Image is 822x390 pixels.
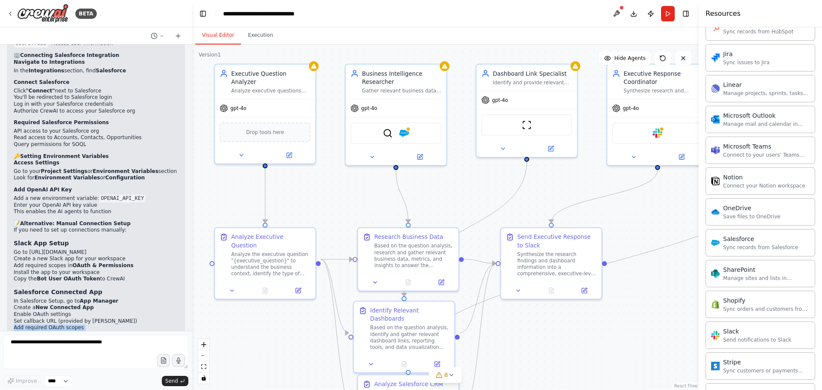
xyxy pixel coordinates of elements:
strong: Configuration [105,175,145,181]
div: Based on the question analysis, identify and gather relevant dashboard links, reporting tools, an... [370,325,450,351]
div: Gather relevant business data, metrics, and insights to answer executive questions about {busines... [362,87,441,94]
div: Microsoft Teams [723,142,810,151]
h2: 🏢 [14,52,178,59]
li: Enter your OpenAI API key value [14,202,178,209]
span: Drop tools here [246,128,284,137]
button: Hide right sidebar [680,8,692,20]
div: Sync orders and customers from Shopify [723,306,810,313]
button: No output available [391,277,426,287]
li: Create a new Slack app for your workspace [14,256,178,262]
button: Click to speak your automation idea [172,354,185,367]
div: Connect your Notion workspace [723,182,805,189]
div: Sync issues to Jira [723,59,770,66]
div: Dashboard Link SpecialistIdentify and provide relevant dashboard links and data visualization res... [476,64,578,158]
button: No output available [387,359,421,369]
li: Read access to Accounts, Contacts, Opportunities [14,134,178,141]
p: If you need to set up connections manually: [14,227,178,234]
strong: Navigate to Integrations [14,59,85,65]
span: Send [165,378,178,384]
strong: Alternative: Manual Connection Setup [20,220,131,226]
img: Jira [711,54,720,62]
button: zoom out [198,350,209,361]
div: Dashboard Link Specialist [493,69,572,77]
li: Authorize CrewAI to access your Salesforce org [14,108,178,115]
img: Notion [711,177,720,185]
li: Install the app to your workspace [14,269,178,276]
div: Connect to your users’ Teams workspaces [723,152,810,158]
img: OneDrive [711,208,720,216]
strong: Environment Variables [34,175,100,181]
div: Microsoft Outlook [723,111,810,120]
div: Stripe [723,358,810,366]
div: Executive Question AnalyzerAnalyze executive questions from Slack to understand the context, inte... [214,64,316,164]
div: Based on the question analysis, research and gather relevant business data, metrics, and insights... [374,243,453,269]
h4: Resources [706,9,741,19]
li: Add required OAuth scopes [14,325,178,331]
li: Click next to Salesforce [14,88,178,95]
div: Analyze Executive Question [231,233,310,249]
button: Open in side panel [527,144,574,154]
img: Salesforce [399,128,409,138]
nav: breadcrumb [223,9,319,18]
img: Slack [711,331,720,339]
li: API access to your Salesforce org [14,128,178,135]
img: ScrapeWebsiteTool [522,120,532,130]
span: Improve [16,378,37,384]
button: Switch to previous chat [147,31,168,41]
div: BETA [75,9,97,19]
button: Improve [3,375,41,387]
strong: App Manager [80,298,118,304]
li: Enable OAuth settings [14,311,178,318]
button: Upload files [157,354,170,367]
div: Executive Response Coordinator [624,69,703,86]
div: Sync records from HubSpot [723,28,793,35]
li: Copy the to CrewAI [14,276,178,283]
img: Logo [17,4,68,23]
button: Open in side panel [427,277,456,287]
button: Visual Editor [195,27,241,45]
strong: OAuth & Permissions [72,262,134,268]
img: Slack [652,128,662,138]
div: Executive Response CoordinatorSynthesize research and dashboard information into executive-level ... [607,64,709,166]
div: Send notifications to Slack [723,336,791,343]
div: Sync customers or payments from Stripe [723,367,810,374]
button: No output available [534,286,569,295]
li: Log in with your Salesforce credentials [14,101,178,108]
div: Research Business DataBased on the question analysis, research and gather relevant business data,... [357,227,459,292]
li: Create a [14,304,178,311]
li: You'll be redirected to Salesforce login [14,94,178,101]
span: Hide Agents [614,55,646,62]
button: zoom in [198,339,209,350]
img: Shopify [711,300,720,309]
div: Send Executive Response to SlackSynthesize the research findings and dashboard information into a... [500,227,602,300]
img: Microsoft Teams [711,146,720,155]
div: Slack [723,327,791,336]
g: Edge from 101c5f27-8355-439f-ba1e-9e86aa48a9a1 to b2becdf0-2743-4100-a6f6-b6b318ccba88 [464,255,495,268]
strong: Connecting Salesforce Integration [20,52,119,58]
button: Open in side panel [266,150,312,160]
div: Manage sites and lists in SharePoint [723,275,810,282]
button: Send [162,376,188,386]
strong: Required Salesforce Permissions [14,119,109,125]
div: Manage projects, sprints, tasks, and bug tracking in Linear [723,90,810,97]
div: Salesforce [723,235,798,243]
strong: Bot User OAuth Token [37,276,100,282]
span: 8 [444,371,448,379]
button: Hide Agents [599,51,651,65]
li: Go to [URL][DOMAIN_NAME] [14,249,178,256]
button: Open in side panel [284,286,312,295]
g: Edge from 6f2c8f69-bd17-4a93-ad3f-a6f270a535cc to d5111281-308c-464d-8926-74cb45bcc8c1 [261,160,269,223]
li: Add a new environment variable: [14,195,178,202]
button: Start a new chat [171,31,185,41]
h2: 📝 [14,220,178,227]
img: SharePoint [711,269,720,278]
li: Query permissions for SOQL [14,141,178,148]
div: Business Intelligence Researcher [362,69,441,86]
img: Microsoft Outlook [711,115,720,124]
li: Look for or [14,175,178,182]
strong: Setting Environment Variables [20,153,109,159]
h2: 🔑 [14,153,178,160]
strong: Salesforce [96,68,126,74]
g: Edge from 6f1d8974-1520-489b-9f5f-d9cfc0ad014d to b2becdf0-2743-4100-a6f6-b6b318ccba88 [547,170,661,223]
div: Identify Relevant DashboardsBased on the question analysis, identify and gather relevant dashboar... [353,301,456,373]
